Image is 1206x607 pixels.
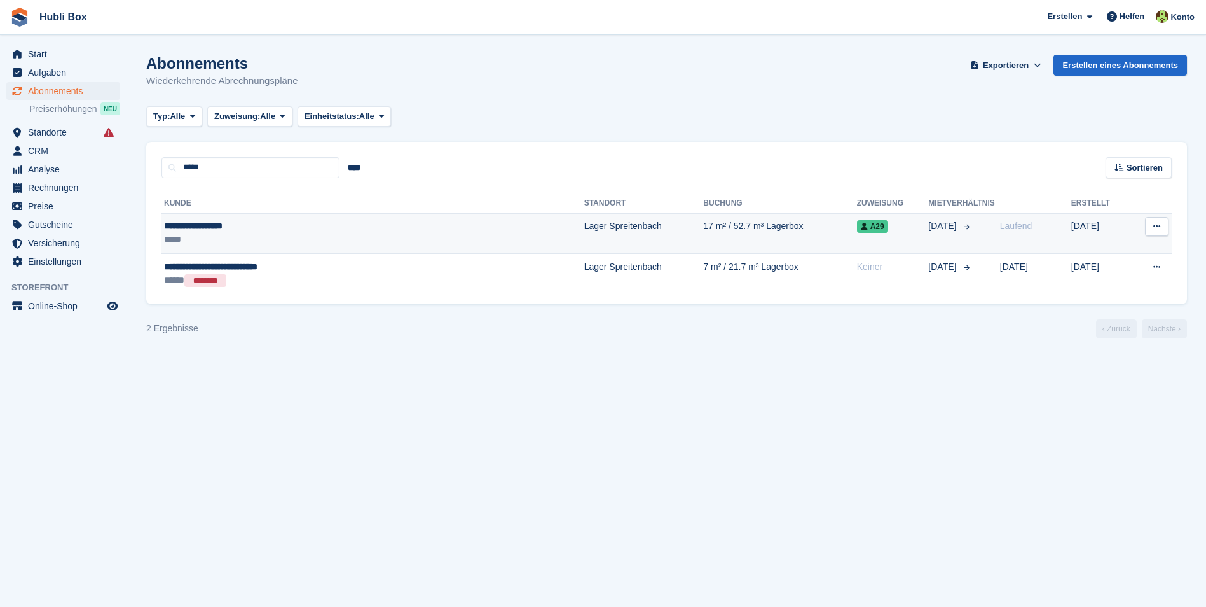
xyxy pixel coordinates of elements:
span: Exportieren [983,59,1029,72]
span: Standorte [28,123,104,141]
nav: Page [1093,319,1189,338]
a: menu [6,45,120,63]
span: Preise [28,197,104,215]
button: Einheitstatus: Alle [298,106,392,127]
a: menu [6,234,120,252]
p: Wiederkehrende Abrechnungspläne [146,74,298,88]
a: Vorschau-Shop [105,298,120,314]
a: Nächste [1142,319,1187,338]
a: menu [6,197,120,215]
span: [DATE] [1000,262,1028,272]
a: menu [6,160,120,178]
th: Buchung [703,193,856,214]
span: Aufgaben [28,64,104,81]
a: menu [6,123,120,141]
span: Sortieren [1127,162,1163,174]
span: Versicherung [28,234,104,252]
button: Exportieren [968,55,1044,76]
td: Lager Spreitenbach [584,213,704,254]
th: Kunde [161,193,584,214]
th: Mietverhältnis [928,193,994,214]
a: menu [6,64,120,81]
a: menu [6,179,120,197]
div: NEU [100,102,120,115]
img: stora-icon-8386f47178a22dfd0bd8f6a31ec36ba5ce8667c1dd55bd0f319d3a0aa187defe.svg [10,8,29,27]
span: Alle [359,110,374,123]
div: 2 Ergebnisse [146,322,198,335]
button: Zuweisung: Alle [207,106,292,127]
span: [DATE] [928,260,959,274]
h1: Abonnements [146,55,298,72]
span: Preiserhöhungen [29,103,97,115]
span: Helfen [1120,10,1145,23]
span: Alle [170,110,185,123]
span: CRM [28,142,104,160]
span: Start [28,45,104,63]
td: 7 m² / 21.7 m³ Lagerbox [703,254,856,294]
td: [DATE] [1071,254,1131,294]
i: Es sind Fehler bei der Synchronisierung von Smart-Einträgen aufgetreten [104,127,114,137]
a: menu [6,82,120,100]
span: Erstellen [1047,10,1082,23]
a: menu [6,253,120,270]
span: Gutscheine [28,216,104,234]
span: [DATE] [928,220,959,233]
td: Lager Spreitenbach [584,254,704,294]
a: Speisekarte [6,297,120,315]
span: Einstellungen [28,253,104,270]
td: 17 m² / 52.7 m³ Lagerbox [703,213,856,254]
th: Erstellt [1071,193,1131,214]
img: Luca Space4you [1156,10,1168,23]
span: Einheitstatus: [305,110,359,123]
span: Rechnungen [28,179,104,197]
a: Preiserhöhungen NEU [29,102,120,116]
div: Keiner [857,260,929,274]
a: menu [6,142,120,160]
span: Zuweisung: [214,110,260,123]
span: Typ: [153,110,170,123]
span: Konto [1170,11,1195,24]
a: Hubli Box [34,6,92,27]
span: Online-Shop [28,297,104,315]
span: Laufend [1000,221,1032,231]
button: Typ: Alle [146,106,202,127]
span: Analyse [28,160,104,178]
span: Alle [260,110,275,123]
td: [DATE] [1071,213,1131,254]
a: menu [6,216,120,234]
th: Standort [584,193,704,214]
span: Abonnements [28,82,104,100]
span: Storefront [11,281,127,294]
a: Vorherige [1096,319,1137,338]
th: Zuweisung [857,193,929,214]
a: Erstellen eines Abonnements [1053,55,1187,76]
span: A29 [857,220,888,233]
